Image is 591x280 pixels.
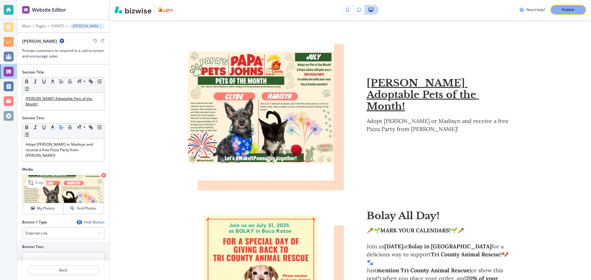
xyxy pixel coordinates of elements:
[28,267,99,273] p: Back
[32,6,66,14] h2: Website Editor
[22,38,57,44] h2: [PERSON_NAME]
[367,210,513,222] p: Bolay All Day!
[384,243,403,250] strong: [DATE]
[22,6,30,14] img: editor icon
[377,267,470,274] strong: mention Tri County Animal Rescue
[22,167,104,172] h2: Media
[26,231,47,236] h4: External Link
[367,227,513,235] p: 🥕🌱 🌱🥕
[22,24,31,28] button: Main
[70,24,104,29] button: [PERSON_NAME]
[22,244,44,250] h2: Button Text
[26,96,93,107] u: [PERSON_NAME] Adoptable Pets of the Month!
[23,203,63,214] button: My Photos
[27,265,99,275] button: Back
[367,117,513,133] p: Adopt [PERSON_NAME] or Madisyn and receive a free Pizza Party from [PERSON_NAME]!
[77,206,96,211] h4: Find Photos
[37,206,55,211] h4: My Photos
[22,69,44,75] h2: Section Title
[63,203,104,214] button: Find Photos
[188,34,334,180] img: <p><u>Papa Johns Adoptable Pets of the Month!</u></p>
[526,7,545,13] h3: Need help?
[22,48,104,59] h3: Prompt customers to respond to a call-to-action and encourage sales
[26,142,101,158] p: Adopt [PERSON_NAME] or Madisyn and receive a free Pizza Party from [PERSON_NAME]!
[431,251,502,258] strong: Tri County Animal Rescue!
[367,77,479,112] u: [PERSON_NAME] Adoptable Pets of the Month!
[77,220,104,225] button: Hide Button
[157,7,174,13] img: Your Logo
[22,175,104,215] div: CropMy PhotosFind Photos
[22,219,47,225] h2: Button 1 Type
[367,243,513,266] p: Join us at for a delicious way to support 🐶🐾
[408,243,492,250] strong: Bolay in [GEOGRAPHIC_DATA]
[380,227,451,234] strong: MARK YOUR CALENDARS!
[25,178,46,187] div: Crop
[73,24,101,28] p: [PERSON_NAME]
[22,115,44,121] h2: Section Text
[562,7,575,13] p: Publish
[35,180,43,185] p: Crop
[36,24,46,28] button: Pages
[115,6,151,14] img: Bizwise Logo
[550,5,586,15] button: Publish
[51,24,65,28] button: EVENTS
